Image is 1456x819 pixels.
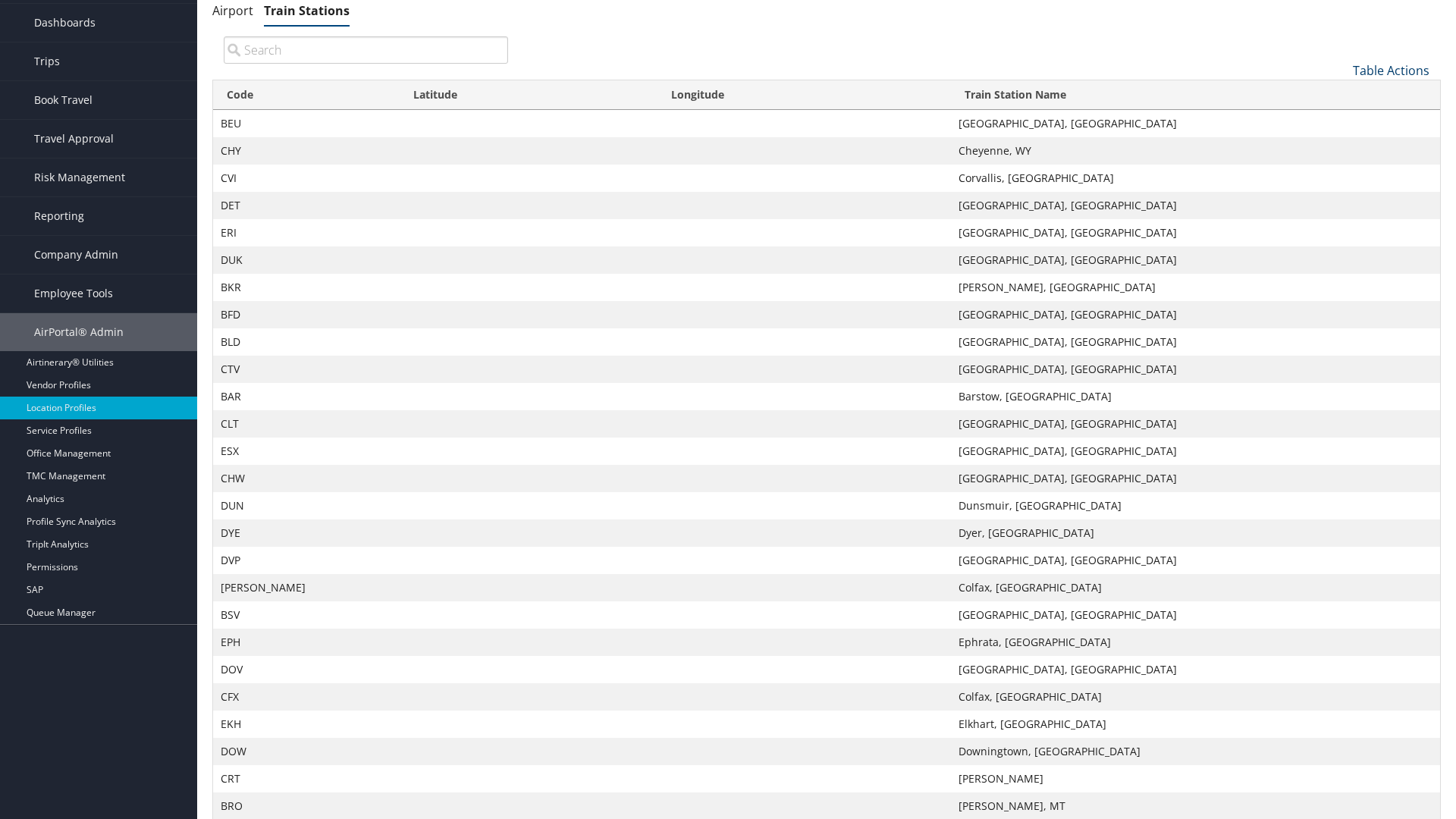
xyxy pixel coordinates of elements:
[951,219,1440,246] td: [GEOGRAPHIC_DATA], [GEOGRAPHIC_DATA]
[951,629,1440,656] td: Ephrata, [GEOGRAPHIC_DATA]
[951,601,1440,629] td: [GEOGRAPHIC_DATA], [GEOGRAPHIC_DATA]
[951,383,1440,410] td: Barstow, [GEOGRAPHIC_DATA]
[213,765,400,792] td: CRT
[34,197,84,235] span: Reporting
[34,275,113,312] span: Employee Tools
[213,219,400,246] td: ERI
[213,80,400,110] th: Code: activate to sort column ascending
[951,274,1440,301] td: [PERSON_NAME], [GEOGRAPHIC_DATA]
[264,2,350,19] a: Train Stations
[34,158,125,196] span: Risk Management
[213,519,400,547] td: DYE
[951,711,1440,738] td: Elkhart, [GEOGRAPHIC_DATA]
[213,601,400,629] td: BSV
[213,574,400,601] td: [PERSON_NAME]
[951,165,1440,192] td: Corvallis, [GEOGRAPHIC_DATA]
[213,711,400,738] td: EKH
[213,274,400,301] td: BKR
[951,465,1440,492] td: [GEOGRAPHIC_DATA], [GEOGRAPHIC_DATA]
[213,246,400,274] td: DUK
[213,656,400,683] td: DOV
[951,492,1440,519] td: Dunsmuir, [GEOGRAPHIC_DATA]
[951,574,1440,601] td: Colfax, [GEOGRAPHIC_DATA]
[34,81,93,119] span: Book Travel
[213,137,400,165] td: CHY
[951,356,1440,383] td: [GEOGRAPHIC_DATA], [GEOGRAPHIC_DATA]
[213,165,400,192] td: CVI
[213,356,400,383] td: CTV
[951,738,1440,765] td: Downingtown, [GEOGRAPHIC_DATA]
[951,519,1440,547] td: Dyer, [GEOGRAPHIC_DATA]
[213,547,400,574] td: DVP
[213,383,400,410] td: BAR
[213,110,400,137] td: BEU
[34,42,60,80] span: Trips
[951,438,1440,465] td: [GEOGRAPHIC_DATA], [GEOGRAPHIC_DATA]
[213,492,400,519] td: DUN
[224,36,508,64] input: Search
[951,110,1440,137] td: [GEOGRAPHIC_DATA], [GEOGRAPHIC_DATA]
[951,246,1440,274] td: [GEOGRAPHIC_DATA], [GEOGRAPHIC_DATA]
[951,80,1440,110] th: Train Station Name: activate to sort column ascending
[34,120,114,158] span: Travel Approval
[951,547,1440,574] td: [GEOGRAPHIC_DATA], [GEOGRAPHIC_DATA]
[951,301,1440,328] td: [GEOGRAPHIC_DATA], [GEOGRAPHIC_DATA]
[951,192,1440,219] td: [GEOGRAPHIC_DATA], [GEOGRAPHIC_DATA]
[213,438,400,465] td: ESX
[951,765,1440,792] td: [PERSON_NAME]
[34,236,118,274] span: Company Admin
[213,301,400,328] td: BFD
[213,629,400,656] td: EPH
[213,192,400,219] td: DET
[213,328,400,356] td: BLD
[951,328,1440,356] td: [GEOGRAPHIC_DATA], [GEOGRAPHIC_DATA]
[34,4,96,42] span: Dashboards
[213,738,400,765] td: DOW
[213,410,400,438] td: CLT
[213,465,400,492] td: CHW
[34,313,124,351] span: AirPortal® Admin
[212,2,253,19] a: Airport
[400,80,657,110] th: Latitude: activate to sort column descending
[951,410,1440,438] td: [GEOGRAPHIC_DATA], [GEOGRAPHIC_DATA]
[951,656,1440,683] td: [GEOGRAPHIC_DATA], [GEOGRAPHIC_DATA]
[657,80,952,110] th: Longitude: activate to sort column ascending
[213,683,400,711] td: CFX
[951,137,1440,165] td: Cheyenne, WY
[1353,62,1429,79] a: Table Actions
[951,683,1440,711] td: Colfax, [GEOGRAPHIC_DATA]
